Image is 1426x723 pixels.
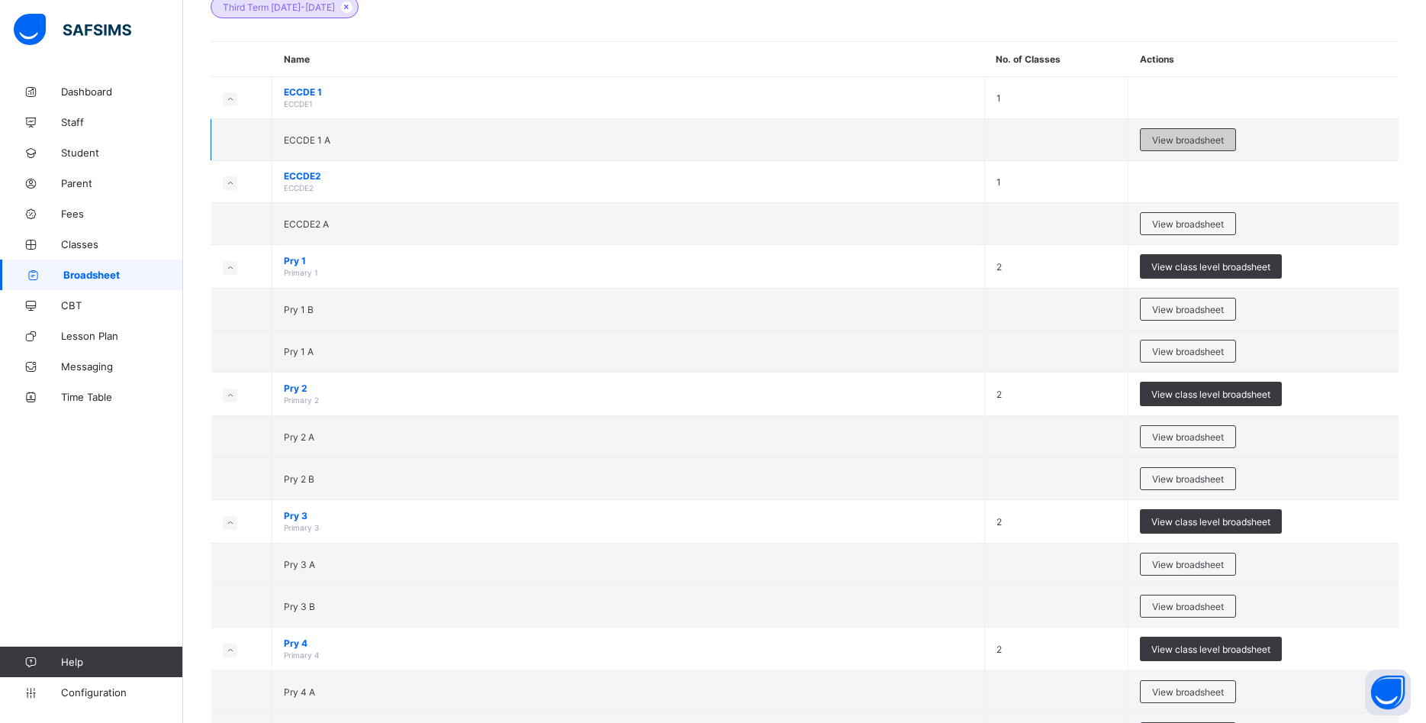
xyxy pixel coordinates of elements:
span: Pry 1 A [284,346,314,357]
button: Open asap [1365,670,1411,715]
a: View broadsheet [1140,298,1236,309]
span: Primary 4 [284,650,319,660]
span: Third Term [DATE]-[DATE] [223,2,335,13]
span: View broadsheet [1152,559,1224,570]
span: 2 [996,261,1002,273]
a: View class level broadsheet [1140,254,1282,266]
span: Primary 2 [284,395,319,405]
span: Classes [61,238,183,250]
span: Parent [61,177,183,189]
span: View broadsheet [1152,473,1224,485]
a: View broadsheet [1140,425,1236,437]
span: View class level broadsheet [1151,261,1270,273]
span: Broadsheet [63,269,183,281]
span: Dashboard [61,86,183,98]
a: View broadsheet [1140,340,1236,351]
span: View broadsheet [1152,686,1224,698]
span: View broadsheet [1152,346,1224,357]
span: 1 [996,176,1001,188]
span: Student [61,147,183,159]
span: Pry 3 A [284,559,315,570]
span: 1 [996,92,1001,104]
a: View broadsheet [1140,553,1236,564]
span: Fees [61,208,183,220]
span: View broadsheet [1152,218,1224,230]
span: View broadsheet [1152,431,1224,443]
a: View broadsheet [1140,467,1236,479]
span: Pry 4 A [284,686,315,698]
span: Help [61,656,182,668]
th: Actions [1128,42,1399,77]
span: Staff [61,116,183,128]
span: Pry 1 [284,255,973,266]
span: ECCDE1 [284,99,313,108]
span: View broadsheet [1152,601,1224,612]
span: CBT [61,299,183,311]
span: Primary 3 [284,523,319,532]
th: Name [272,42,985,77]
span: Pry 2 [284,382,973,394]
a: View broadsheet [1140,128,1236,140]
span: ECCDE 1 [284,86,973,98]
span: ECCDE2 [284,170,973,182]
span: 2 [996,516,1002,528]
span: Pry 1 B [284,304,314,315]
a: View class level broadsheet [1140,509,1282,521]
img: safsims [14,14,131,46]
a: View broadsheet [1140,212,1236,224]
span: 2 [996,644,1002,655]
a: View broadsheet [1140,595,1236,606]
a: View broadsheet [1140,680,1236,692]
span: Primary 1 [284,268,318,277]
span: Time Table [61,391,183,403]
span: 2 [996,389,1002,400]
span: View broadsheet [1152,304,1224,315]
th: No. of Classes [984,42,1128,77]
span: ECCDE 1 A [284,134,330,146]
span: Pry 4 [284,637,973,649]
span: Pry 3 B [284,601,315,612]
span: ECCDE2 [284,183,314,192]
span: ECCDE2 A [284,218,329,230]
span: Pry 3 [284,510,973,521]
span: View class level broadsheet [1151,516,1270,528]
span: Messaging [61,360,183,373]
span: Lesson Plan [61,330,183,342]
span: View broadsheet [1152,134,1224,146]
span: Pry 2 A [284,431,314,443]
span: View class level broadsheet [1151,389,1270,400]
span: View class level broadsheet [1151,644,1270,655]
a: View class level broadsheet [1140,637,1282,648]
a: View class level broadsheet [1140,382,1282,393]
span: Configuration [61,686,182,699]
span: Pry 2 B [284,473,314,485]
